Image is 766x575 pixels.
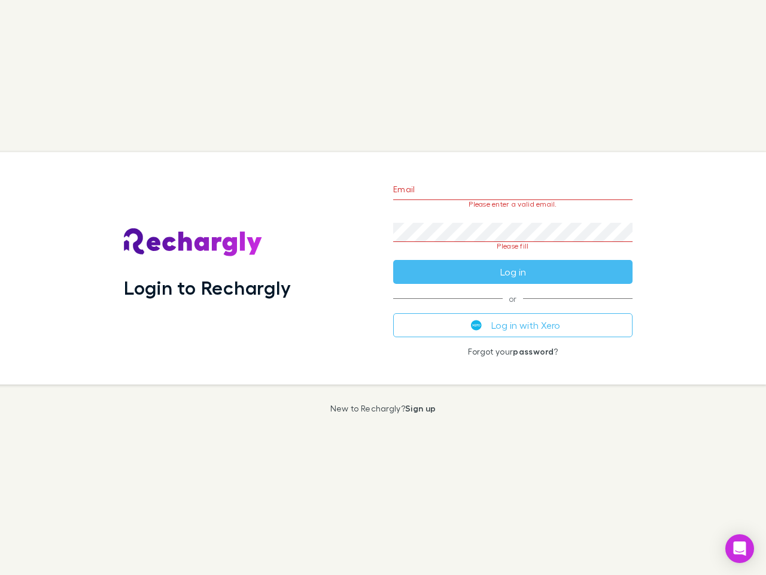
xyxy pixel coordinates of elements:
button: Log in with Xero [393,313,633,337]
p: Forgot your ? [393,347,633,356]
span: or [393,298,633,299]
img: Rechargly's Logo [124,228,263,257]
h1: Login to Rechargly [124,276,291,299]
p: Please fill [393,242,633,250]
img: Xero's logo [471,320,482,331]
p: Please enter a valid email. [393,200,633,208]
button: Log in [393,260,633,284]
a: Sign up [405,403,436,413]
p: New to Rechargly? [330,404,436,413]
a: password [513,346,554,356]
div: Open Intercom Messenger [725,534,754,563]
